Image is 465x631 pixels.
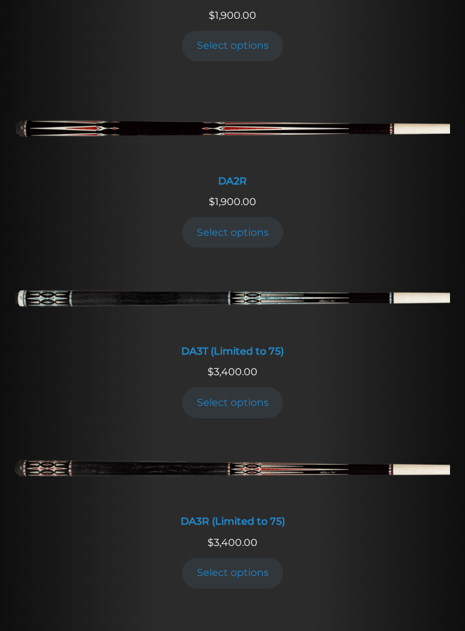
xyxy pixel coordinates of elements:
[182,387,283,418] a: Add to cart: “DA3T (Limited to 75)”
[207,537,214,548] span: $
[182,31,283,61] a: Add to cart: “DA2T”
[209,196,215,208] span: $
[15,515,450,527] div: DA3R (Limited to 75)
[15,345,450,357] div: DA3T (Limited to 75)
[182,558,283,588] a: Add to cart: “DA3R (Limited to 75)”
[182,217,283,248] a: Add to cart: “DA2R”
[207,366,214,378] span: $
[209,196,256,208] span: 1,900.00
[15,95,450,194] a: DA2R DA2R
[15,265,450,365] a: DA3T (Limited to 75) DA3T (Limited to 75)
[15,175,450,187] div: DA2R
[209,9,256,21] span: 1,900.00
[207,537,257,548] span: 3,400.00
[209,9,215,21] span: $
[15,95,450,168] img: DA2R
[15,436,450,508] img: DA3R (Limited to 75)
[207,366,257,378] span: 3,400.00
[15,436,450,535] a: DA3R (Limited to 75) DA3R (Limited to 75)
[15,265,450,338] img: DA3T (Limited to 75)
